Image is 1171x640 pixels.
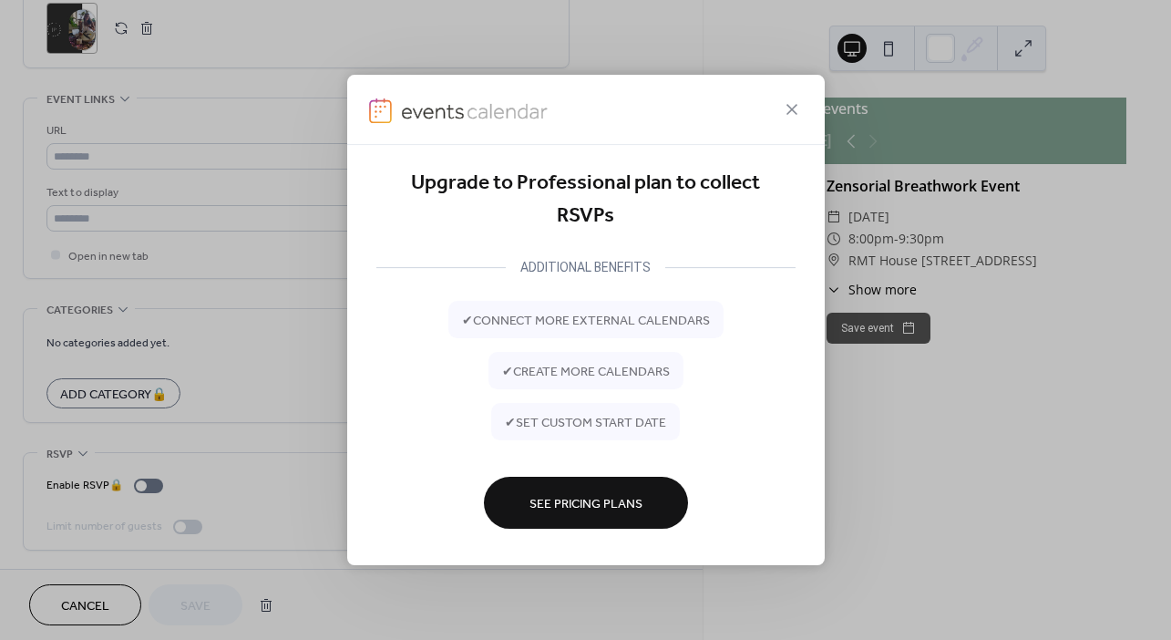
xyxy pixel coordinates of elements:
span: ✔ connect more external calendars [462,311,710,330]
div: ADDITIONAL BENEFITS [506,256,665,278]
span: ✔ create more calendars [502,362,670,381]
span: ✔ set custom start date [505,413,666,432]
button: See Pricing Plans [484,477,688,529]
div: Upgrade to Professional plan to collect RSVPs [376,167,796,233]
img: logo-type [401,98,549,124]
span: See Pricing Plans [529,494,642,513]
img: logo-icon [369,98,393,124]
